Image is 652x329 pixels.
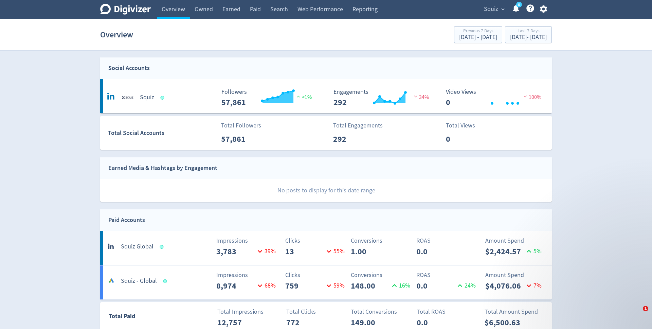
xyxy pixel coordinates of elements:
[286,316,325,329] p: 772
[454,26,502,43] button: Previous 7 Days[DATE] - [DATE]
[324,247,345,256] p: 55 %
[140,93,154,102] h5: Squiz
[417,316,456,329] p: 0.0
[416,245,455,258] p: 0.0
[100,265,552,299] a: Squiz - GlobalImpressions8,97468%Clicks75959%Conversions148.0016%ROAS0.024%Amount Spend$4,076.067%
[295,94,312,101] span: <1%
[108,128,216,138] div: Total Social Accounts
[121,243,153,251] h5: Squiz Global
[100,24,133,46] h1: Overview
[286,307,348,316] p: Total Clicks
[417,307,478,316] p: Total ROAS
[518,2,520,7] text: 5
[510,29,547,34] div: Last 7 Days
[516,2,522,7] a: 5
[221,121,261,130] p: Total Followers
[330,89,432,107] svg: Engagements 292
[216,280,255,292] p: 8,974
[524,247,542,256] p: 5 %
[485,316,524,329] p: $6,500.63
[459,34,497,40] div: [DATE] - [DATE]
[351,271,412,280] p: Conversions
[101,311,176,324] div: Total Paid
[108,63,150,73] div: Social Accounts
[161,96,166,100] span: Data last synced: 4 Sep 2025, 3:02am (AEST)
[285,245,324,258] p: 13
[459,29,497,34] div: Previous 7 Days
[351,245,390,258] p: 1.00
[522,94,529,99] img: negative-performance.svg
[108,163,217,173] div: Earned Media & Hashtags by Engagement
[121,91,134,104] img: Squiz undefined
[351,280,390,292] p: 148.00
[416,280,455,292] p: 0.0
[485,236,547,245] p: Amount Spend
[218,89,320,107] svg: Followers ---
[100,231,552,265] a: Squiz GlobalImpressions3,78339%Clicks1355%Conversions1.00ROAS0.0Amount Spend$2,424.575%
[351,307,412,316] p: Total Conversions
[522,94,541,101] span: 100%
[455,281,476,290] p: 24 %
[333,133,372,145] p: 292
[485,245,524,258] p: $2,424.57
[121,277,157,285] h5: Squiz - Global
[100,79,552,113] a: Squiz undefinedSquiz Followers --- Followers 57,861 <1% Engagements 292 Engagements 292 34% Video...
[482,4,506,15] button: Squiz
[484,4,498,15] span: Squiz
[285,280,324,292] p: 759
[629,306,645,322] iframe: Intercom live chat
[446,133,485,145] p: 0
[412,94,419,99] img: negative-performance.svg
[416,271,478,280] p: ROAS
[108,215,145,225] div: Paid Accounts
[160,245,166,249] span: Data last synced: 4 Sep 2025, 2:01pm (AEST)
[485,271,547,280] p: Amount Spend
[163,279,169,283] span: Data last synced: 4 Sep 2025, 7:01am (AEST)
[412,94,429,101] span: 34%
[485,280,524,292] p: $4,076.06
[416,236,478,245] p: ROAS
[216,245,255,258] p: 3,783
[351,236,412,245] p: Conversions
[221,133,260,145] p: 57,861
[107,241,115,249] svg: linkedin
[333,121,383,130] p: Total Engagements
[285,271,347,280] p: Clicks
[216,236,278,245] p: Impressions
[643,306,648,311] span: 1
[442,89,544,107] svg: Video Views 0
[510,34,547,40] div: [DATE] - [DATE]
[217,307,279,316] p: Total Impressions
[485,307,546,316] p: Total Amount Spend
[390,281,410,290] p: 16 %
[500,6,506,12] span: expand_more
[101,179,552,202] p: No posts to display for this date range
[285,236,347,245] p: Clicks
[446,121,485,130] p: Total Views
[505,26,552,43] button: Last 7 Days[DATE]- [DATE]
[351,316,390,329] p: 149.00
[216,271,278,280] p: Impressions
[324,281,345,290] p: 59 %
[217,316,256,329] p: 12,757
[295,94,302,99] img: positive-performance.svg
